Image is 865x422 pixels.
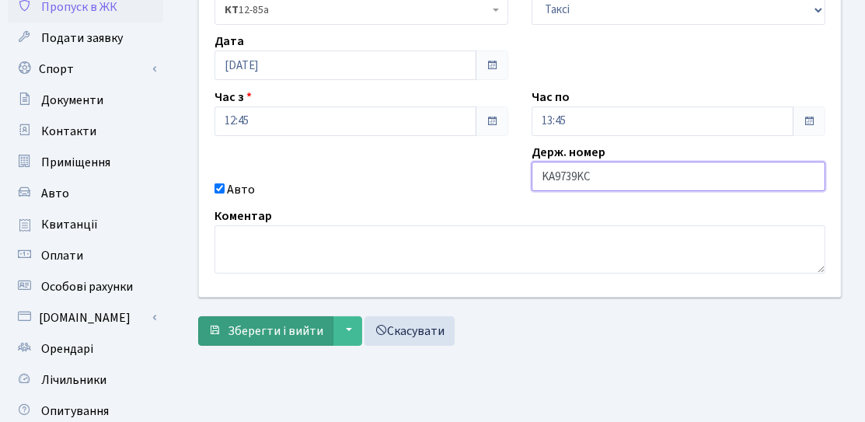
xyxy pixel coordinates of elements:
a: Спорт [8,54,163,85]
a: Документи [8,85,163,116]
span: Орендарі [41,340,93,357]
span: Авто [41,185,69,202]
label: Авто [227,180,255,199]
a: Квитанції [8,209,163,240]
a: Оплати [8,240,163,271]
span: Контакти [41,123,96,140]
a: Орендарі [8,333,163,364]
span: Особові рахунки [41,278,133,295]
a: Скасувати [364,316,455,346]
span: Зберегти і вийти [228,323,323,340]
label: Держ. номер [532,143,605,162]
a: Лічильники [8,364,163,396]
label: Час по [532,88,570,106]
span: Квитанції [41,216,98,233]
span: Лічильники [41,371,106,389]
b: КТ [225,2,239,18]
label: Дата [215,32,244,51]
span: Опитування [41,403,109,420]
button: Зберегти і вийти [198,316,333,346]
a: Контакти [8,116,163,147]
label: Коментар [215,207,272,225]
span: Документи [41,92,103,109]
a: Приміщення [8,147,163,178]
a: Особові рахунки [8,271,163,302]
a: Авто [8,178,163,209]
span: Приміщення [41,154,110,171]
input: AA0001AA [532,162,825,191]
span: <b>КТ</b>&nbsp;&nbsp;&nbsp;&nbsp;12-85а [225,2,489,18]
span: Оплати [41,247,83,264]
label: Час з [215,88,252,106]
span: Подати заявку [41,30,123,47]
a: Подати заявку [8,23,163,54]
a: [DOMAIN_NAME] [8,302,163,333]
